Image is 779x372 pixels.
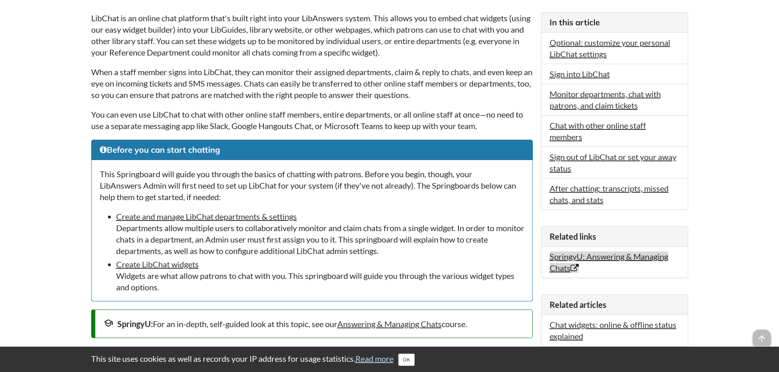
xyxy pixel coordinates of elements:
[398,354,415,366] button: Close
[103,318,113,328] span: school
[550,38,670,59] a: Optional: customize your personal LibChat settings
[550,232,596,241] span: Related links
[91,109,533,131] p: You can even use LibChat to chat with other online staff members, entire departments, or all onli...
[550,89,661,110] a: Monitor departments, chat with patrons, and claim tickets
[550,152,676,173] a: Sign out of LibChat or set your away status
[550,252,668,273] a: SpringyU: Answering & Managing Chats
[355,354,393,363] a: Read more
[337,319,442,329] a: Answering & Managing Chats
[91,66,533,100] p: When a staff member signs into LibChat, they can monitor their assigned departments, claim & repl...
[116,211,524,256] li: Departments allow multiple users to collaboratively monitor and claim chats from a single widget....
[550,17,680,28] h3: In this article
[117,319,153,329] strong: SpringyU:
[753,330,771,347] span: arrow_upward
[83,353,696,366] div: This site uses cookies as well as records your IP address for usage statistics.
[116,212,297,221] a: Create and manage LibChat departments & settings
[550,300,606,310] span: Related articles
[550,320,676,341] a: Chat widgets: online & offline status explained
[100,168,524,203] p: This Springboard will guide you through the basics of chatting with patrons. Before you begin, th...
[753,330,771,340] a: arrow_upward
[100,144,524,156] h3: Before you can start chatting
[116,259,199,269] a: Create LibChat widgets
[103,318,524,330] div: For an in-depth, self-guided look at this topic, see our course.
[550,69,610,79] a: Sign into LibChat
[550,120,646,142] a: Chat with other online staff members
[91,12,533,58] p: LibChat is an online chat platform that's built right into your LibAnswers system. This allows yo...
[550,183,669,205] a: After chatting: transcripts, missed chats, and stats
[116,258,524,293] li: Widgets are what allow patrons to chat with you. This springboard will guide you through the vari...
